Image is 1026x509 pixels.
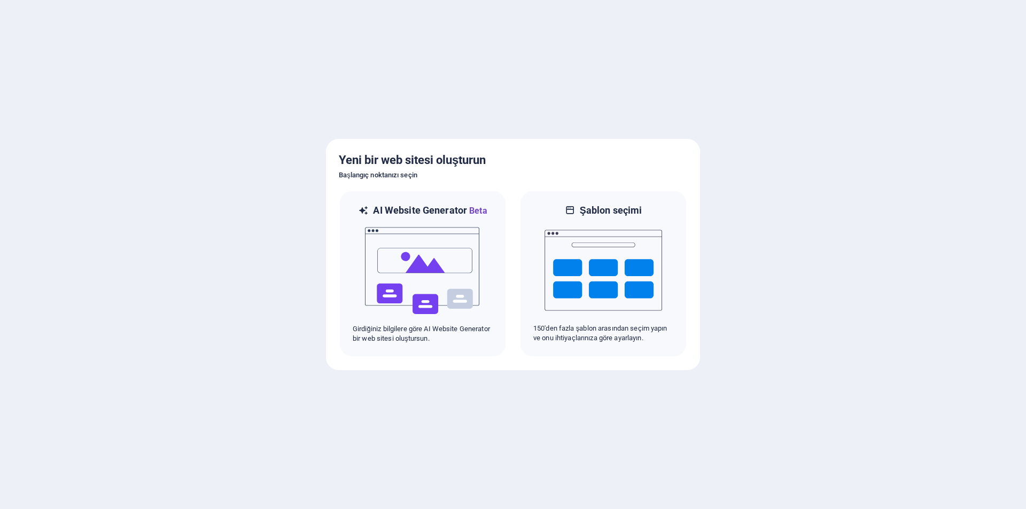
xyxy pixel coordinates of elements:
h6: AI Website Generator [373,204,487,217]
div: AI Website GeneratorBetaaiGirdiğiniz bilgilere göre AI Website Generator bir web sitesi oluştursun. [339,190,507,357]
h6: Başlangıç noktanızı seçin [339,169,687,182]
span: Beta [467,206,487,216]
div: Şablon seçimi150'den fazla şablon arasından seçim yapın ve onu ihtiyaçlarınıza göre ayarlayın. [519,190,687,357]
h5: Yeni bir web sitesi oluşturun [339,152,687,169]
img: ai [364,217,481,324]
h6: Şablon seçimi [580,204,642,217]
p: 150'den fazla şablon arasından seçim yapın ve onu ihtiyaçlarınıza göre ayarlayın. [533,324,673,343]
p: Girdiğiniz bilgilere göre AI Website Generator bir web sitesi oluştursun. [353,324,493,343]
